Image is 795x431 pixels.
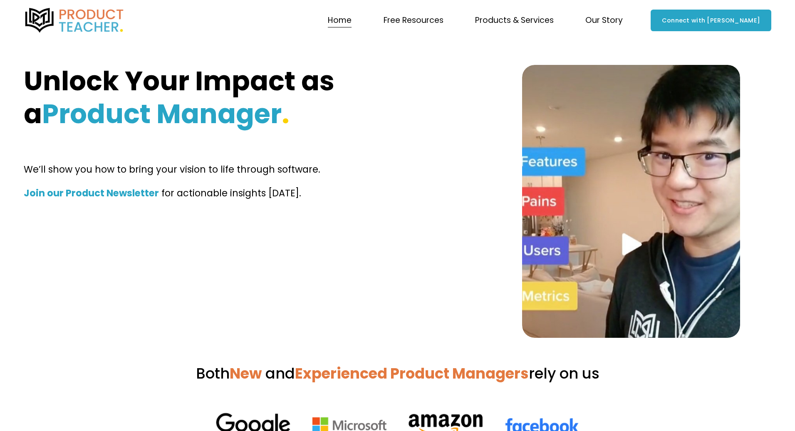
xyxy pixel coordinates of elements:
[475,13,554,28] span: Products & Services
[585,13,623,28] span: Our Story
[265,363,295,384] span: and
[161,186,301,200] span: for actionable insights [DATE].
[230,363,262,384] strong: New
[24,8,125,33] img: Product Teacher
[282,95,290,132] strong: .
[651,10,771,32] a: Connect with [PERSON_NAME]
[384,13,443,28] span: Free Resources
[328,12,352,28] a: Home
[24,62,340,132] strong: Unlock Your Impact as a
[24,161,460,178] p: We’ll show you how to bring your vision to life through software.
[24,364,771,384] h3: Both rely on us
[475,12,554,28] a: folder dropdown
[24,186,159,200] strong: Join our Product Newsletter
[42,95,282,132] strong: Product Manager
[384,12,443,28] a: folder dropdown
[585,12,623,28] a: folder dropdown
[295,363,529,384] strong: Experienced Product Managers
